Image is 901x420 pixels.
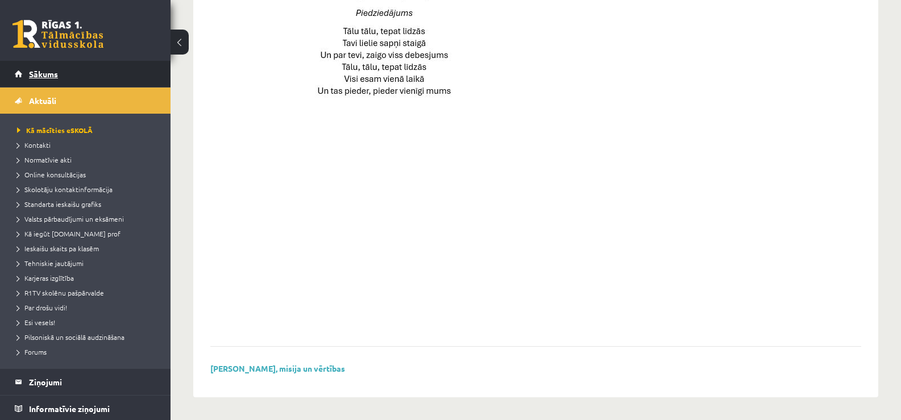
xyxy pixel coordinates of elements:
a: Kā iegūt [DOMAIN_NAME] prof [17,228,159,239]
a: [PERSON_NAME], misija un vērtības [210,363,345,373]
a: Tehniskie jautājumi [17,258,159,268]
a: Esi vesels! [17,317,159,327]
a: Skolotāju kontaktinformācija [17,184,159,194]
span: Kā mācīties eSKOLĀ [17,126,93,135]
span: Valsts pārbaudījumi un eksāmeni [17,214,124,223]
a: Par drošu vidi! [17,302,159,313]
a: Pilsoniskā un sociālā audzināšana [17,332,159,342]
a: Karjeras izglītība [17,273,159,283]
span: Par drošu vidi! [17,303,67,312]
a: Standarta ieskaišu grafiks [17,199,159,209]
span: Tehniskie jautājumi [17,259,84,268]
a: Kontakti [17,140,159,150]
legend: Ziņojumi [29,369,156,395]
span: Kā iegūt [DOMAIN_NAME] prof [17,229,121,238]
span: Normatīvie akti [17,155,72,164]
a: Aktuāli [15,88,156,114]
span: Esi vesels! [17,318,55,327]
span: Karjeras izglītība [17,273,74,282]
a: Forums [17,347,159,357]
a: Kā mācīties eSKOLĀ [17,125,159,135]
a: Ziņojumi [15,369,156,395]
span: R1TV skolēnu pašpārvalde [17,288,104,297]
a: Valsts pārbaudījumi un eksāmeni [17,214,159,224]
a: Ieskaišu skaits pa klasēm [17,243,159,253]
span: Online konsultācijas [17,170,86,179]
span: Pilsoniskā un sociālā audzināšana [17,332,124,342]
span: Kontakti [17,140,51,149]
span: Skolotāju kontaktinformācija [17,185,113,194]
a: Normatīvie akti [17,155,159,165]
span: Forums [17,347,47,356]
span: Sākums [29,69,58,79]
a: R1TV skolēnu pašpārvalde [17,288,159,298]
a: Sākums [15,61,156,87]
a: Rīgas 1. Tālmācības vidusskola [13,20,103,48]
span: Aktuāli [29,95,56,106]
span: Ieskaišu skaits pa klasēm [17,244,99,253]
span: Standarta ieskaišu grafiks [17,199,101,209]
a: Online konsultācijas [17,169,159,180]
